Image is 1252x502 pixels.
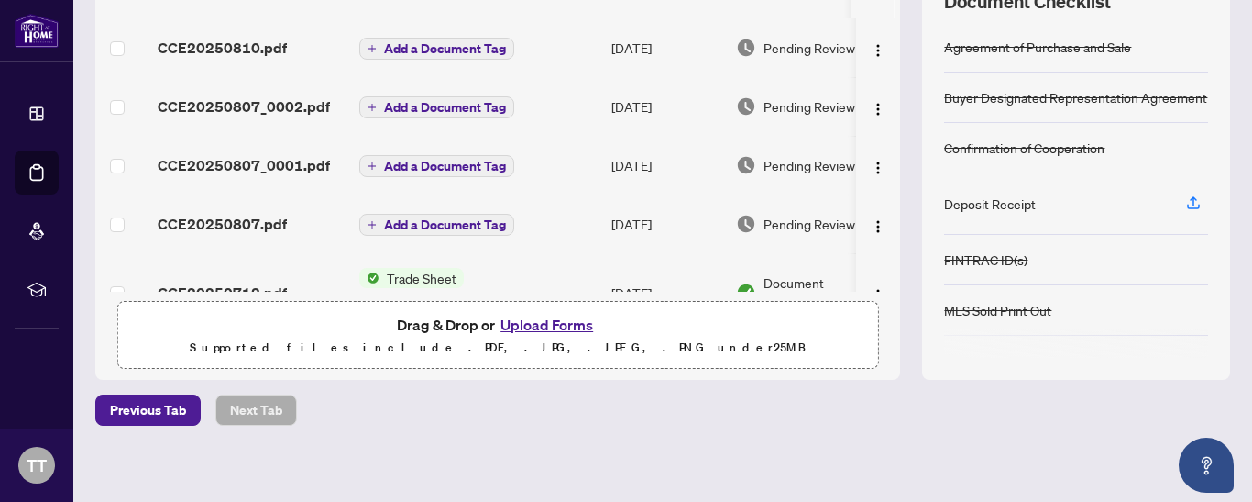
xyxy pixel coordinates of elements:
button: Add a Document Tag [359,155,514,177]
button: Status IconTrade Sheet [359,268,464,318]
span: CCE20250810.pdf [158,37,287,59]
img: Logo [871,43,885,58]
td: [DATE] [604,136,729,195]
img: Document Status [736,38,756,58]
span: Add a Document Tag [384,160,506,173]
span: Add a Document Tag [384,42,506,55]
span: Previous Tab [110,396,186,425]
span: Pending Review [763,38,855,58]
button: Next Tab [215,395,297,426]
img: Logo [871,102,885,117]
button: Open asap [1179,438,1234,493]
img: Status Icon [359,268,379,288]
span: Pending Review [763,214,855,234]
span: plus [368,220,377,229]
button: Add a Document Tag [359,214,514,236]
button: Add a Document Tag [359,213,514,237]
button: Add a Document Tag [359,154,514,178]
p: Supported files include .PDF, .JPG, .JPEG, .PNG under 25 MB [129,337,866,359]
div: Agreement of Purchase and Sale [944,37,1131,57]
span: Add a Document Tag [384,218,506,231]
img: Logo [871,161,885,175]
td: [DATE] [604,195,729,253]
td: [DATE] [604,18,729,77]
span: CCE20250807_0002.pdf [158,95,330,117]
button: Upload Forms [495,313,599,337]
td: [DATE] [604,77,729,136]
div: Deposit Receipt [944,194,1036,214]
button: Previous Tab [95,395,201,426]
button: Logo [863,209,893,239]
div: Buyer Designated Representation Agreement [944,87,1207,107]
span: plus [368,162,377,171]
img: Document Status [736,155,756,175]
span: Document Approved [763,273,877,313]
img: Logo [871,219,885,234]
span: CCE20250807.pdf [158,213,287,235]
button: Logo [863,278,893,307]
span: Pending Review [763,155,855,175]
img: Document Status [736,96,756,117]
span: CCE20250712.pdf [158,282,287,304]
button: Logo [863,33,893,62]
div: MLS Sold Print Out [944,300,1051,320]
button: Logo [863,92,893,121]
img: Document Status [736,214,756,234]
span: Trade Sheet [379,268,464,288]
div: FINTRAC ID(s) [944,250,1027,270]
span: TT [27,452,47,478]
span: Pending Review [763,96,855,117]
span: plus [368,44,377,53]
td: [DATE] [604,253,729,332]
button: Add a Document Tag [359,95,514,119]
img: Document Status [736,283,756,303]
span: Add a Document Tag [384,101,506,114]
button: Add a Document Tag [359,96,514,118]
img: logo [15,14,59,48]
div: Confirmation of Cooperation [944,138,1104,158]
button: Add a Document Tag [359,37,514,61]
button: Logo [863,151,893,180]
span: CCE20250807_0001.pdf [158,154,330,176]
span: Drag & Drop orUpload FormsSupported files include .PDF, .JPG, .JPEG, .PNG under25MB [118,302,877,370]
button: Add a Document Tag [359,38,514,60]
span: Drag & Drop or [397,313,599,337]
span: plus [368,103,377,112]
img: Logo [871,288,885,303]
